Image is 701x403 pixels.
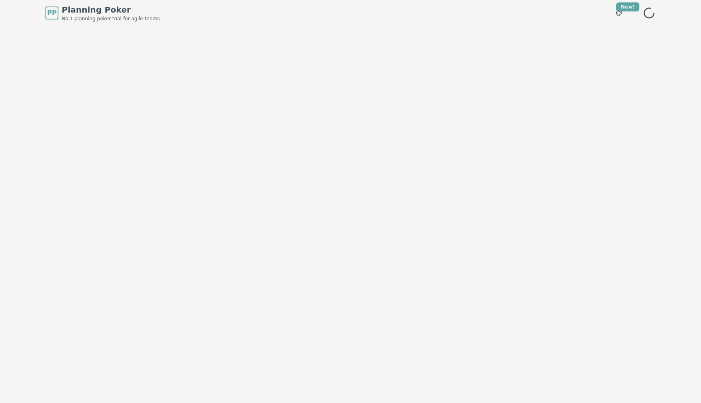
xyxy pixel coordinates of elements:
a: PPPlanning PokerNo.1 planning poker tool for agile teams [45,4,160,22]
div: New! [616,2,639,11]
span: Planning Poker [62,4,160,15]
span: No.1 planning poker tool for agile teams [62,15,160,22]
button: New! [612,6,626,20]
span: PP [47,8,56,18]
